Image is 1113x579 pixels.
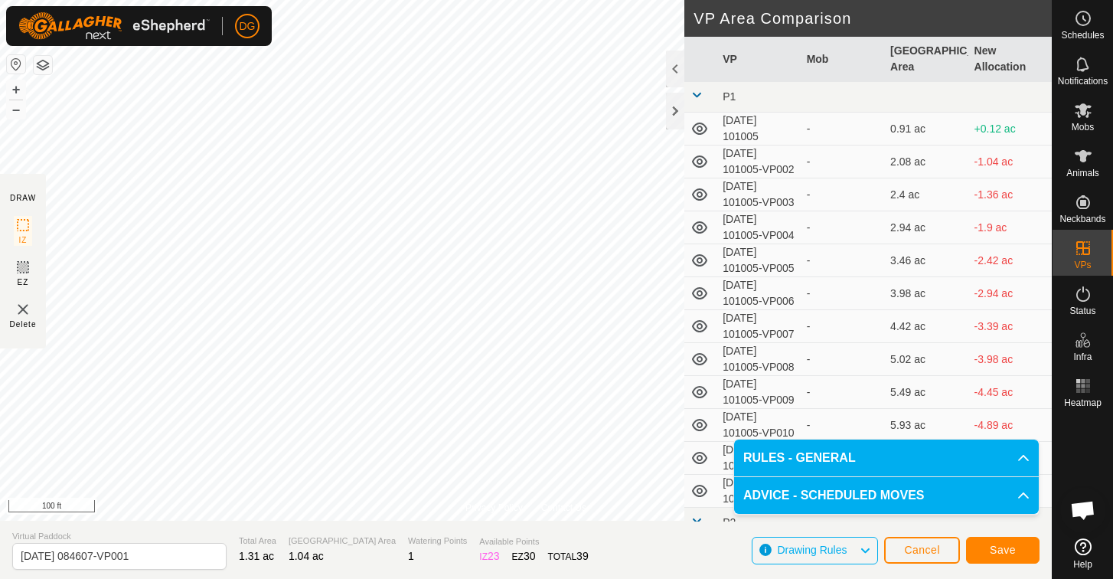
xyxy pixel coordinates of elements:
[807,220,878,236] div: -
[716,146,800,178] td: [DATE] 101005-VP002
[716,178,800,211] td: [DATE] 101005-VP003
[968,146,1052,178] td: -1.04 ac
[807,352,878,368] div: -
[968,244,1052,277] td: -2.42 ac
[716,475,800,508] td: [DATE] 101005-VP012
[12,530,227,543] span: Virtual Paddock
[807,384,878,401] div: -
[723,516,736,528] span: P2
[990,544,1016,556] span: Save
[7,55,25,74] button: Reset Map
[884,537,960,564] button: Cancel
[884,409,968,442] td: 5.93 ac
[716,244,800,277] td: [DATE] 101005-VP005
[239,535,276,548] span: Total Area
[408,535,467,548] span: Watering Points
[716,37,800,82] th: VP
[968,409,1052,442] td: -4.89 ac
[479,548,499,564] div: IZ
[548,548,589,564] div: TOTAL
[1066,168,1099,178] span: Animals
[716,376,800,409] td: [DATE] 101005-VP009
[968,178,1052,211] td: -1.36 ac
[716,310,800,343] td: [DATE] 101005-VP007
[968,343,1052,376] td: -3.98 ac
[968,211,1052,244] td: -1.9 ac
[807,253,878,269] div: -
[968,37,1052,82] th: New Allocation
[801,37,884,82] th: Mob
[240,18,256,34] span: DG
[716,442,800,475] td: [DATE] 101005-VP011
[968,376,1052,409] td: -4.45 ac
[34,56,52,74] button: Map Layers
[1072,123,1094,132] span: Mobs
[1059,214,1105,224] span: Neckbands
[239,550,274,562] span: 1.31 ac
[479,535,588,548] span: Available Points
[1064,398,1102,407] span: Heatmap
[716,343,800,376] td: [DATE] 101005-VP008
[289,550,324,562] span: 1.04 ac
[1073,352,1092,361] span: Infra
[694,9,1052,28] h2: VP Area Comparison
[968,113,1052,146] td: +0.12 ac
[807,417,878,433] div: -
[289,535,396,548] span: [GEOGRAPHIC_DATA] Area
[716,113,800,146] td: [DATE] 101005
[743,449,856,467] span: RULES - GENERAL
[884,343,968,376] td: 5.02 ac
[807,286,878,302] div: -
[7,100,25,119] button: –
[966,537,1040,564] button: Save
[1074,260,1091,270] span: VPs
[807,187,878,203] div: -
[743,486,924,505] span: ADVICE - SCHEDULED MOVES
[884,310,968,343] td: 4.42 ac
[1058,77,1108,86] span: Notifications
[488,550,500,562] span: 23
[968,310,1052,343] td: -3.39 ac
[465,501,523,515] a: Privacy Policy
[884,244,968,277] td: 3.46 ac
[10,319,37,330] span: Delete
[734,440,1039,476] p-accordion-header: RULES - GENERAL
[1069,306,1095,316] span: Status
[1073,560,1092,569] span: Help
[884,277,968,310] td: 3.98 ac
[884,113,968,146] td: 0.91 ac
[777,544,847,556] span: Drawing Rules
[576,550,589,562] span: 39
[807,319,878,335] div: -
[1061,31,1104,40] span: Schedules
[524,550,536,562] span: 30
[408,550,414,562] span: 1
[716,211,800,244] td: [DATE] 101005-VP004
[723,90,736,103] span: P1
[884,376,968,409] td: 5.49 ac
[884,211,968,244] td: 2.94 ac
[1053,532,1113,575] a: Help
[541,501,586,515] a: Contact Us
[512,548,536,564] div: EZ
[884,37,968,82] th: [GEOGRAPHIC_DATA] Area
[7,80,25,99] button: +
[1060,487,1106,533] div: Open chat
[716,277,800,310] td: [DATE] 101005-VP006
[18,276,29,288] span: EZ
[716,409,800,442] td: [DATE] 101005-VP010
[904,544,940,556] span: Cancel
[968,277,1052,310] td: -2.94 ac
[734,477,1039,514] p-accordion-header: ADVICE - SCHEDULED MOVES
[18,12,210,40] img: Gallagher Logo
[10,192,36,204] div: DRAW
[884,146,968,178] td: 2.08 ac
[14,300,32,319] img: VP
[884,178,968,211] td: 2.4 ac
[19,234,28,246] span: IZ
[807,121,878,137] div: -
[807,154,878,170] div: -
